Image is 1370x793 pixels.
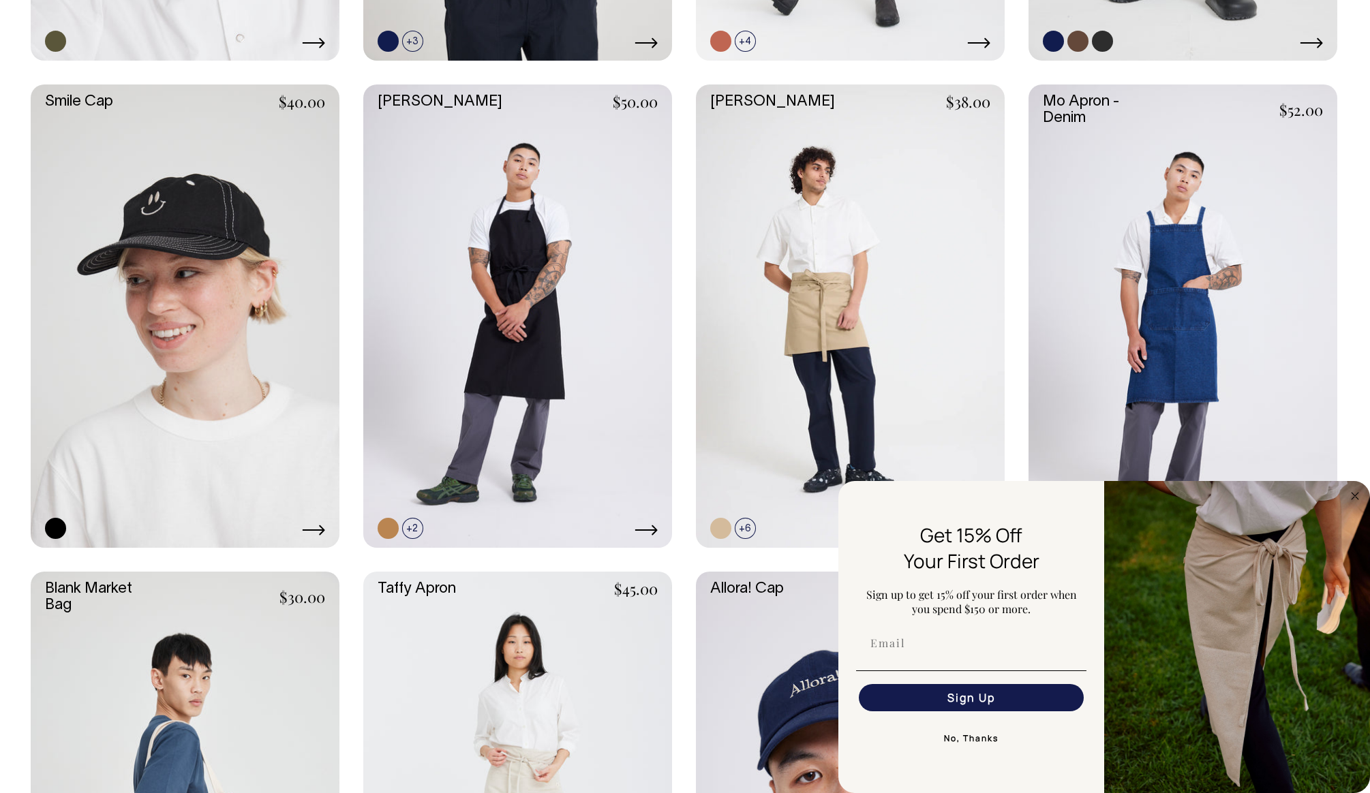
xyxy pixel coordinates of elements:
div: FLYOUT Form [838,481,1370,793]
button: Sign Up [859,684,1084,711]
span: +2 [402,518,423,539]
span: +4 [735,31,756,52]
button: Close dialog [1347,488,1363,504]
span: +3 [402,31,423,52]
span: +6 [735,518,756,539]
span: Get 15% Off [920,522,1022,548]
button: No, Thanks [856,725,1086,752]
input: Email [859,629,1084,657]
span: Your First Order [904,548,1039,574]
span: Sign up to get 15% off your first order when you spend $150 or more. [866,587,1077,616]
img: 5e34ad8f-4f05-4173-92a8-ea475ee49ac9.jpeg [1104,481,1370,793]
